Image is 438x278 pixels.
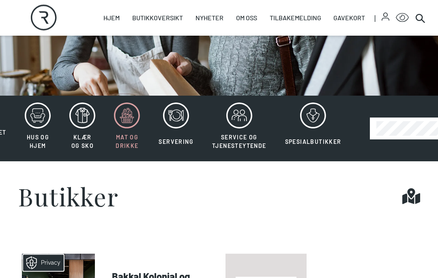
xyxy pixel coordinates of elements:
span: Servering [159,139,193,145]
button: Service og tjenesteytende [204,103,275,155]
button: Klær og sko [61,103,104,155]
span: Service og tjenesteytende [212,134,266,150]
iframe: Manage Preferences [8,252,74,274]
span: Spesialbutikker [285,139,341,145]
button: Mat og drikke [105,103,148,155]
span: Mat og drikke [116,134,138,150]
button: Hus og hjem [16,103,59,155]
span: Hus og hjem [27,134,49,150]
h1: Butikker [18,184,118,209]
button: Servering [150,103,202,155]
button: Spesialbutikker [277,103,350,155]
button: Open Accessibility Menu [396,11,409,24]
span: Klær og sko [71,134,94,150]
